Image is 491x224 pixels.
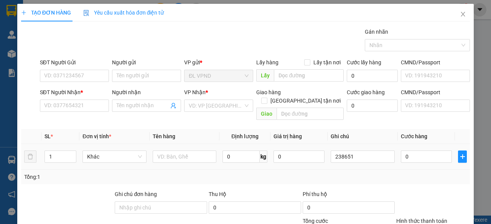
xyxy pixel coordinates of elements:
input: 0 [274,150,325,163]
label: Ghi chú đơn hàng [115,191,157,197]
span: Khác [87,151,142,162]
input: Ghi Chú [331,150,395,163]
th: Ghi chú [328,129,398,144]
div: Phí thu hộ [303,190,395,201]
div: Tổng: 1 [24,173,190,181]
div: CMND/Passport [401,88,470,96]
img: icon [83,10,89,16]
div: Người nhận [112,88,181,96]
span: TẠO ĐƠN HÀNG [21,10,71,16]
input: Dọc đường [277,108,343,120]
button: delete [24,150,36,163]
span: Giao [256,108,277,120]
span: Tổng cước [303,218,328,224]
div: CMND/Passport [401,58,470,67]
span: close [460,11,466,17]
label: Gán nhãn [365,29,388,35]
button: Close [452,4,474,25]
div: SĐT Người Nhận [40,88,109,96]
label: Cước lấy hàng [347,59,381,65]
span: plus [21,10,26,15]
span: Định lượng [231,133,259,139]
span: [GEOGRAPHIC_DATA] tận nơi [267,96,344,105]
div: Người gửi [112,58,181,67]
span: Đơn vị tính [82,133,111,139]
span: SL [44,133,51,139]
span: Cước hàng [401,133,427,139]
label: Cước giao hàng [347,89,385,95]
span: ĐL VPND [189,70,249,82]
span: Yêu cầu xuất hóa đơn điện tử [83,10,164,16]
button: plus [458,150,467,163]
span: Lấy tận nơi [310,58,344,67]
input: Cước lấy hàng [347,70,398,82]
span: plus [458,154,466,160]
input: Cước giao hàng [347,100,398,112]
span: Lấy hàng [256,59,278,65]
span: kg [260,150,267,163]
span: Giao hàng [256,89,281,95]
input: VD: Bàn, Ghế [153,150,217,163]
input: Dọc đường [274,69,343,82]
div: VP gửi [184,58,253,67]
span: user-add [170,103,176,109]
span: Thu Hộ [209,191,226,197]
span: Tên hàng [153,133,175,139]
label: Hình thức thanh toán [396,218,447,224]
span: VP Nhận [184,89,206,95]
div: SĐT Người Gửi [40,58,109,67]
span: Lấy [256,69,274,82]
span: Giá trị hàng [274,133,302,139]
input: Ghi chú đơn hàng [115,201,207,214]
